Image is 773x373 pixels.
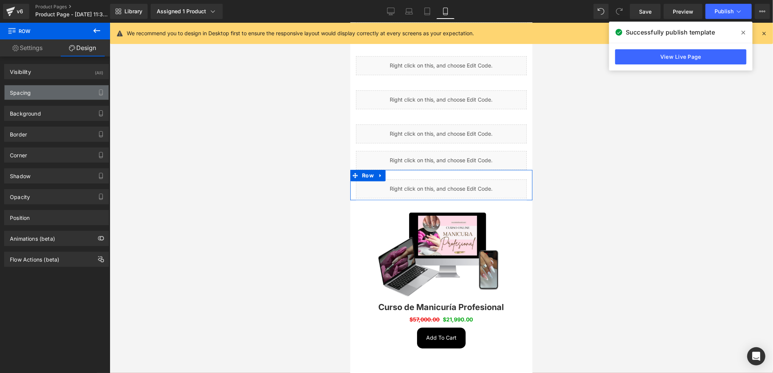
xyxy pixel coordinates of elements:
[10,148,27,158] div: Corner
[10,169,30,179] div: Shadow
[35,4,123,10] a: Product Pages
[639,8,652,16] span: Save
[10,127,27,138] div: Border
[10,147,25,158] span: Row
[60,293,90,300] span: $57,000.00
[127,29,474,38] p: We recommend you to design in Desktop first to ensure the responsive layout would display correct...
[436,4,455,19] a: Mobile
[93,293,123,301] span: $21,990.00
[10,231,55,242] div: Animations (beta)
[747,347,765,365] div: Open Intercom Messenger
[110,4,148,19] a: New Library
[35,11,108,17] span: Product Page - [DATE] 11:38:37
[10,64,31,75] div: Visibility
[67,305,115,325] button: Add To Cart
[157,8,217,15] div: Assigned 1 Product
[673,8,693,16] span: Preview
[15,6,25,16] div: v6
[10,85,31,96] div: Spacing
[10,210,30,221] div: Position
[28,279,154,289] a: Curso de Manicuría Profesional
[755,4,770,19] button: More
[594,4,609,19] button: Undo
[10,190,30,200] div: Opacity
[76,312,106,318] span: Add To Cart
[400,4,418,19] a: Laptop
[10,252,59,263] div: Flow Actions (beta)
[25,147,35,158] a: Expand / Collapse
[382,4,400,19] a: Desktop
[612,4,627,19] button: Redo
[95,64,103,77] div: (All)
[124,8,142,15] span: Library
[615,49,746,64] a: View Live Page
[10,106,41,117] div: Background
[3,4,29,19] a: v6
[55,39,110,56] a: Design
[705,4,752,19] button: Publish
[626,28,715,37] span: Successfully publish template
[418,4,436,19] a: Tablet
[8,23,83,39] span: Row
[664,4,702,19] a: Preview
[715,8,734,14] span: Publish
